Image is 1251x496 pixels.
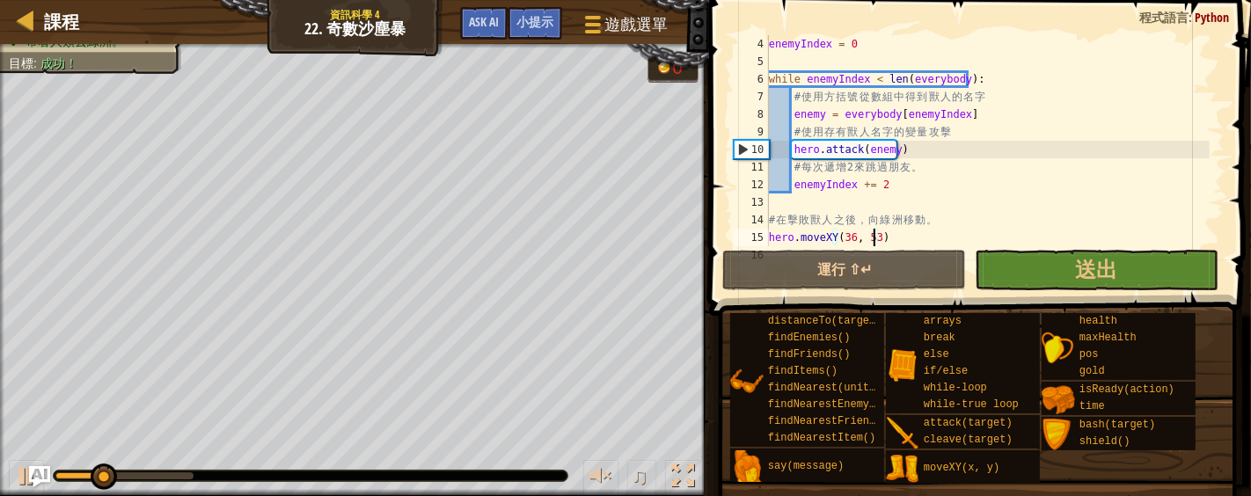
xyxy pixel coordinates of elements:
span: findNearest(units) [768,382,882,394]
span: Ask AI [469,13,499,30]
button: 運行 ⇧↵ [722,250,966,290]
img: portrait.png [730,450,764,484]
span: while-loop [924,382,987,394]
div: 15 [734,229,769,246]
div: 11 [734,158,769,176]
button: Ctrl + P: Play [9,460,44,496]
span: : [1189,9,1195,26]
span: 程式語言 [1139,9,1189,26]
img: portrait.png [886,417,919,450]
div: 0 [673,60,691,77]
div: 14 [734,211,769,229]
button: 切換全螢幕 [665,460,700,496]
span: if/else [924,365,968,377]
span: findEnemies() [768,332,851,344]
div: 6 [734,70,769,88]
div: 9 [734,123,769,141]
div: 8 [734,106,769,123]
button: 遊戲選單 [571,7,678,48]
button: Ask AI [29,466,50,487]
span: findNearestEnemy() [768,398,882,411]
div: 7 [734,88,769,106]
span: : [33,56,40,70]
span: attack(target) [924,417,1013,429]
span: gold [1079,365,1105,377]
div: Team 'humans' has 0 gold. [647,55,699,83]
span: 成功！ [40,56,77,70]
span: 遊戲選單 [604,13,668,36]
div: 12 [734,176,769,193]
img: portrait.png [886,452,919,485]
span: while-true loop [924,398,1019,411]
span: arrays [924,315,962,327]
div: 16 [734,246,769,264]
img: portrait.png [1042,332,1075,365]
a: 課程 [35,10,79,33]
img: portrait.png [1042,383,1075,417]
span: maxHealth [1079,332,1137,344]
div: 5 [734,53,769,70]
button: 調整音量 [583,460,618,496]
span: Python [1195,9,1229,26]
span: distanceTo(target) [768,315,882,327]
div: 13 [734,193,769,211]
div: 10 [735,141,769,158]
span: shield() [1079,435,1130,448]
img: portrait.png [730,365,764,398]
span: pos [1079,348,1099,361]
div: 4 [734,35,769,53]
img: portrait.png [1042,419,1075,452]
span: say(message) [768,460,844,472]
img: portrait.png [886,348,919,382]
span: bash(target) [1079,419,1155,431]
span: isReady(action) [1079,383,1174,396]
span: findItems() [768,365,838,377]
span: break [924,332,955,344]
span: time [1079,400,1105,412]
span: 課程 [44,10,79,33]
span: 送出 [1076,255,1118,283]
span: findFriends() [768,348,851,361]
span: findNearestItem() [768,432,875,444]
span: ♫ [631,463,648,489]
span: findNearestFriend() [768,415,889,427]
button: Ask AI [460,7,508,40]
span: else [924,348,949,361]
button: 送出 [975,250,1218,290]
span: moveXY(x, y) [924,462,999,474]
span: 小提示 [516,13,553,30]
span: health [1079,315,1117,327]
span: 目標 [9,56,33,70]
button: ♫ [627,460,657,496]
span: cleave(target) [924,434,1013,446]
